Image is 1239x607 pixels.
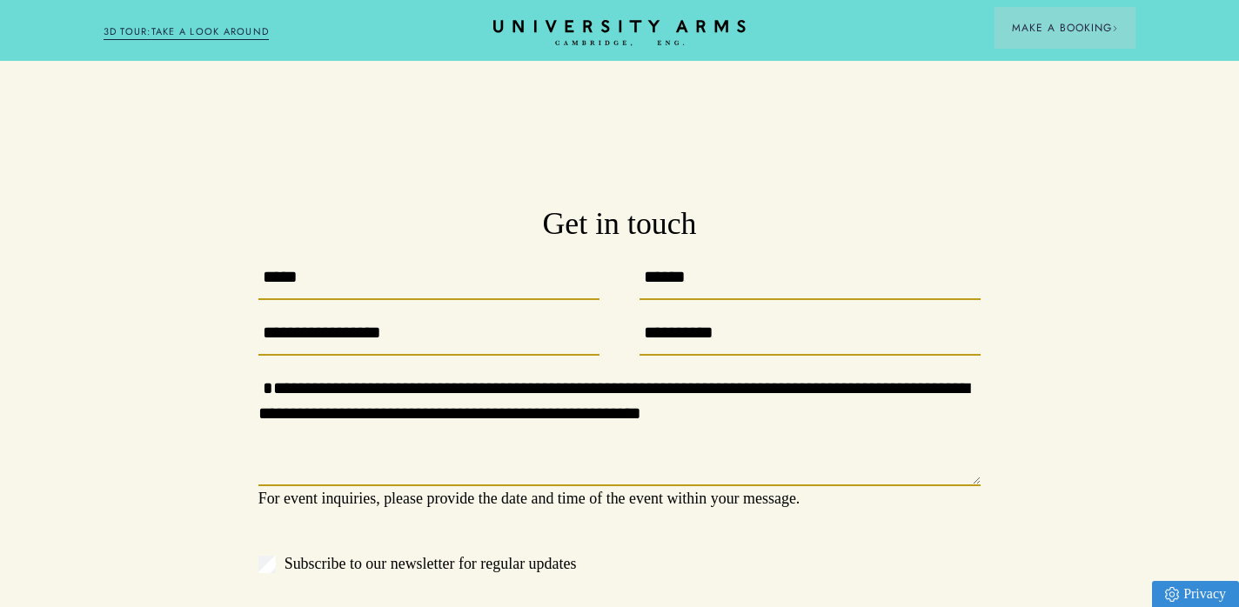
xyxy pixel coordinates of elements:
[1165,587,1179,602] img: Privacy
[995,7,1135,49] button: Make a BookingArrow icon
[258,551,981,577] label: Subscribe to our newsletter for regular updates
[104,24,270,40] a: 3D TOUR:TAKE A LOOK AROUND
[258,556,276,573] input: Subscribe to our newsletter for regular updates
[1152,581,1239,607] a: Privacy
[1112,25,1118,31] img: Arrow icon
[493,20,746,47] a: Home
[1012,20,1118,36] span: Make a Booking
[258,203,981,245] h3: Get in touch
[258,486,981,511] p: For event inquiries, please provide the date and time of the event within your message.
